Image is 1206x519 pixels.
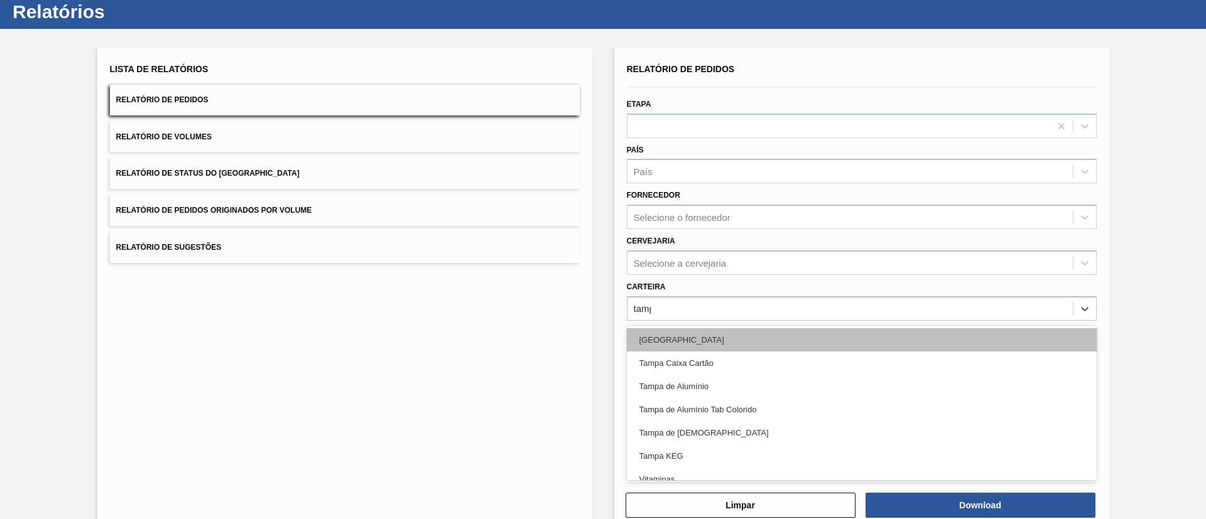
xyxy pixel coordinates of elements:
[627,64,735,74] span: Relatório de Pedidos
[627,398,1097,421] div: Tampa de Alumínio Tab Colorido
[627,351,1097,375] div: Tampa Caixa Cartão
[627,468,1097,491] div: Vitaminas
[627,191,680,200] label: Fornecedor
[627,100,651,109] label: Etapa
[13,4,236,19] h1: Relatórios
[627,146,644,154] label: País
[634,166,653,177] div: País
[627,375,1097,398] div: Tampa de Alumínio
[627,421,1097,444] div: Tampa de [DEMOGRAPHIC_DATA]
[110,232,580,263] button: Relatório de Sugestões
[116,243,222,252] span: Relatório de Sugestões
[110,122,580,152] button: Relatório de Volumes
[866,493,1095,518] button: Download
[116,169,300,178] span: Relatório de Status do [GEOGRAPHIC_DATA]
[116,132,212,141] span: Relatório de Volumes
[110,195,580,226] button: Relatório de Pedidos Originados por Volume
[110,64,209,74] span: Lista de Relatórios
[116,206,312,215] span: Relatório de Pedidos Originados por Volume
[626,493,856,518] button: Limpar
[634,257,727,268] div: Selecione a cervejaria
[110,158,580,189] button: Relatório de Status do [GEOGRAPHIC_DATA]
[110,85,580,115] button: Relatório de Pedidos
[627,237,675,245] label: Cervejaria
[634,212,731,223] div: Selecione o fornecedor
[627,444,1097,468] div: Tampa KEG
[627,282,666,291] label: Carteira
[116,95,209,104] span: Relatório de Pedidos
[627,328,1097,351] div: [GEOGRAPHIC_DATA]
